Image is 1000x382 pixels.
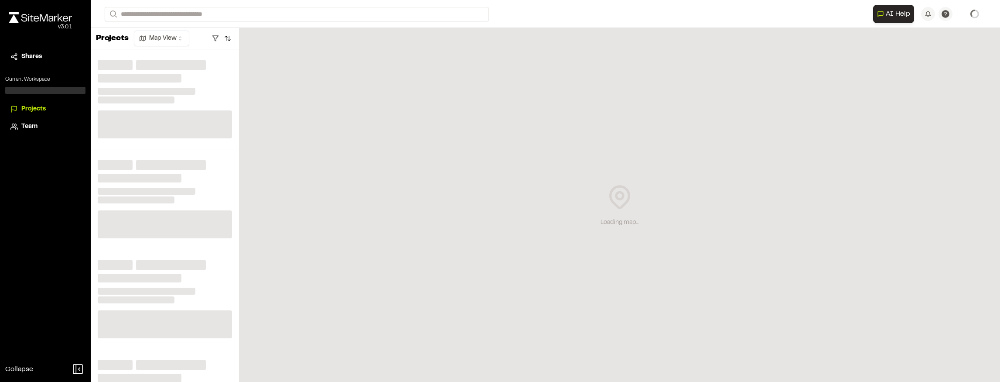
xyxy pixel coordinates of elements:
[873,5,918,23] div: Open AI Assistant
[105,7,120,21] button: Search
[5,364,33,375] span: Collapse
[601,218,638,227] div: Loading map...
[886,9,910,19] span: AI Help
[873,5,914,23] button: Open AI Assistant
[10,104,80,114] a: Projects
[9,12,72,23] img: rebrand.png
[10,52,80,62] a: Shares
[21,122,38,131] span: Team
[21,104,46,114] span: Projects
[5,76,85,83] p: Current Workspace
[21,52,42,62] span: Shares
[10,122,80,131] a: Team
[96,33,129,45] p: Projects
[9,23,72,31] div: Oh geez...please don't...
